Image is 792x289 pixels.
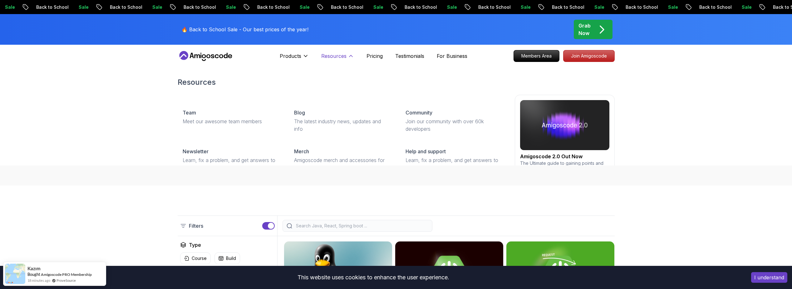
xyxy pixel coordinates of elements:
[183,148,209,155] p: Newsletter
[178,143,284,176] a: NewsletterLearn, fix a problem, and get answers to your questions
[401,104,507,138] a: CommunityJoin our community with over 60k developers
[189,222,203,230] p: Filters
[178,104,284,130] a: TeamMeet our awesome team members
[514,50,559,62] p: Members Area
[123,4,143,10] p: Sale
[751,272,787,283] button: Accept cookies
[180,252,211,264] button: Course
[27,272,40,277] span: Bought
[670,4,712,10] p: Back to School
[183,156,279,171] p: Learn, fix a problem, and get answers to your questions
[596,4,638,10] p: Back to School
[294,109,305,116] p: Blog
[520,160,609,173] p: The Ultimate guide to gaining points and unlocking rewards
[7,4,49,10] p: Back to School
[280,52,309,65] button: Products
[417,4,437,10] p: Sale
[522,4,565,10] p: Back to School
[515,95,615,185] a: amigoscode 2.0Amigoscode 2.0 Out NowThe Ultimate guide to gaining points and unlocking rewards
[226,255,236,261] p: Build
[578,22,591,37] p: Grab Now
[565,4,585,10] p: Sale
[520,153,609,160] h2: Amigoscode 2.0 Out Now
[178,77,615,87] h2: Resources
[491,4,511,10] p: Sale
[228,4,270,10] p: Back to School
[712,4,732,10] p: Sale
[192,255,207,261] p: Course
[280,52,301,60] p: Products
[41,272,92,277] a: Amigoscode PRO Membership
[27,278,50,283] span: 18 minutes ago
[294,156,391,171] p: Amigoscode merch and accessories for coding enthusiasts.
[183,118,279,125] p: Meet our awesome team members
[406,118,502,133] p: Join our community with over 60k developers
[301,4,344,10] p: Back to School
[514,50,559,62] a: Members Area
[638,4,658,10] p: Sale
[449,4,491,10] p: Back to School
[321,52,347,60] p: Resources
[563,50,615,62] a: Join Amigoscode
[375,4,417,10] p: Back to School
[49,4,69,10] p: Sale
[366,52,383,60] a: Pricing
[189,241,201,249] h2: Type
[295,223,428,229] input: Search Java, React, Spring boot ...
[289,104,396,138] a: BlogThe latest industry news, updates and info
[154,4,196,10] p: Back to School
[395,52,424,60] a: Testimonials
[5,264,25,284] img: provesource social proof notification image
[437,52,467,60] a: For Business
[270,4,290,10] p: Sale
[520,100,609,150] img: amigoscode 2.0
[181,26,308,33] p: 🔥 Back to School Sale - Our best prices of the year!
[563,50,614,62] p: Join Amigoscode
[743,4,786,10] p: Back to School
[196,4,216,10] p: Sale
[183,109,196,116] p: Team
[406,148,446,155] p: Help and support
[57,278,76,283] a: ProveSource
[80,4,123,10] p: Back to School
[401,143,507,176] a: Help and supportLearn, fix a problem, and get answers to your questions
[294,148,309,155] p: Merch
[289,143,396,176] a: MerchAmigoscode merch and accessories for coding enthusiasts.
[344,4,364,10] p: Sale
[5,271,742,284] div: This website uses cookies to enhance the user experience.
[406,109,432,116] p: Community
[321,52,354,65] button: Resources
[406,156,502,171] p: Learn, fix a problem, and get answers to your questions
[294,118,391,133] p: The latest industry news, updates and info
[27,266,41,271] span: kazım
[214,252,240,264] button: Build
